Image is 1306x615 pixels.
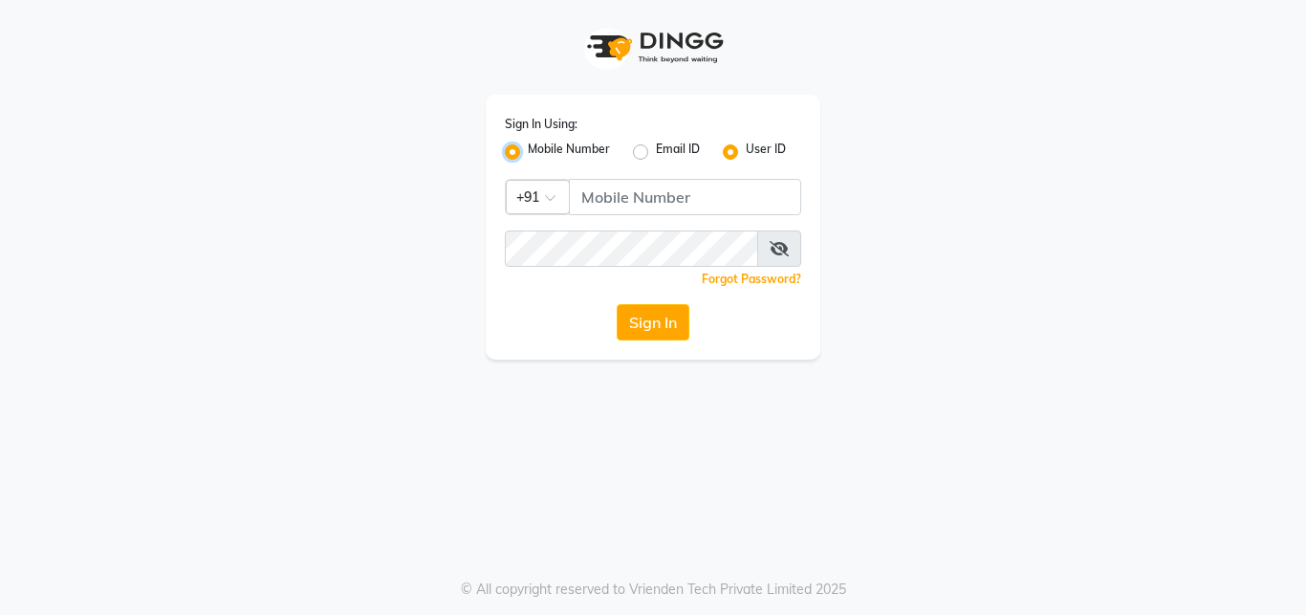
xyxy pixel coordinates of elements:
[577,19,729,76] img: logo1.svg
[702,272,801,286] a: Forgot Password?
[569,179,801,215] input: Username
[617,304,689,340] button: Sign In
[505,231,758,267] input: Username
[505,116,577,133] label: Sign In Using:
[656,141,700,164] label: Email ID
[528,141,610,164] label: Mobile Number
[746,141,786,164] label: User ID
